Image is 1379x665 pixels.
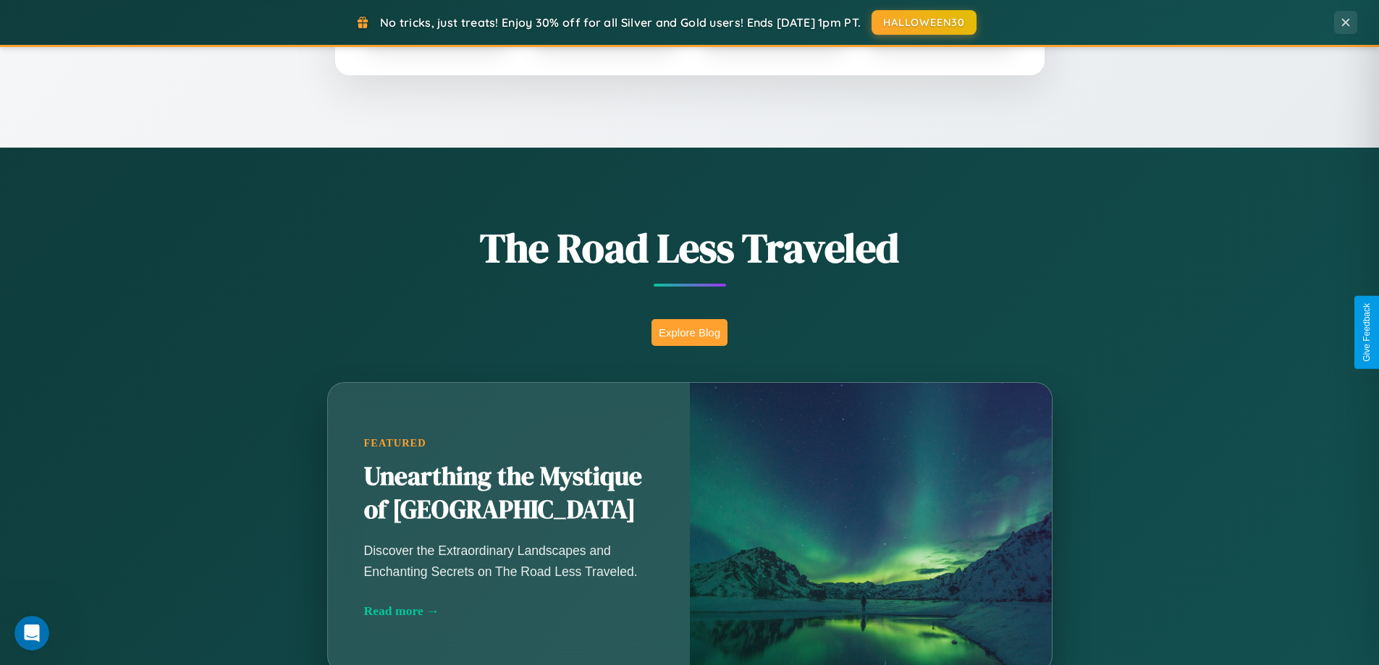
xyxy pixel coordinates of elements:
button: HALLOWEEN30 [872,10,977,35]
div: Read more → [364,603,654,619]
span: No tricks, just treats! Enjoy 30% off for all Silver and Gold users! Ends [DATE] 1pm PT. [380,15,861,30]
button: Explore Blog [651,319,728,346]
h2: Unearthing the Mystique of [GEOGRAPHIC_DATA] [364,460,654,527]
h1: The Road Less Traveled [256,220,1124,276]
p: Discover the Extraordinary Landscapes and Enchanting Secrets on The Road Less Traveled. [364,541,654,581]
iframe: Intercom live chat [14,616,49,651]
div: Give Feedback [1362,303,1372,362]
div: Featured [364,437,654,449]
